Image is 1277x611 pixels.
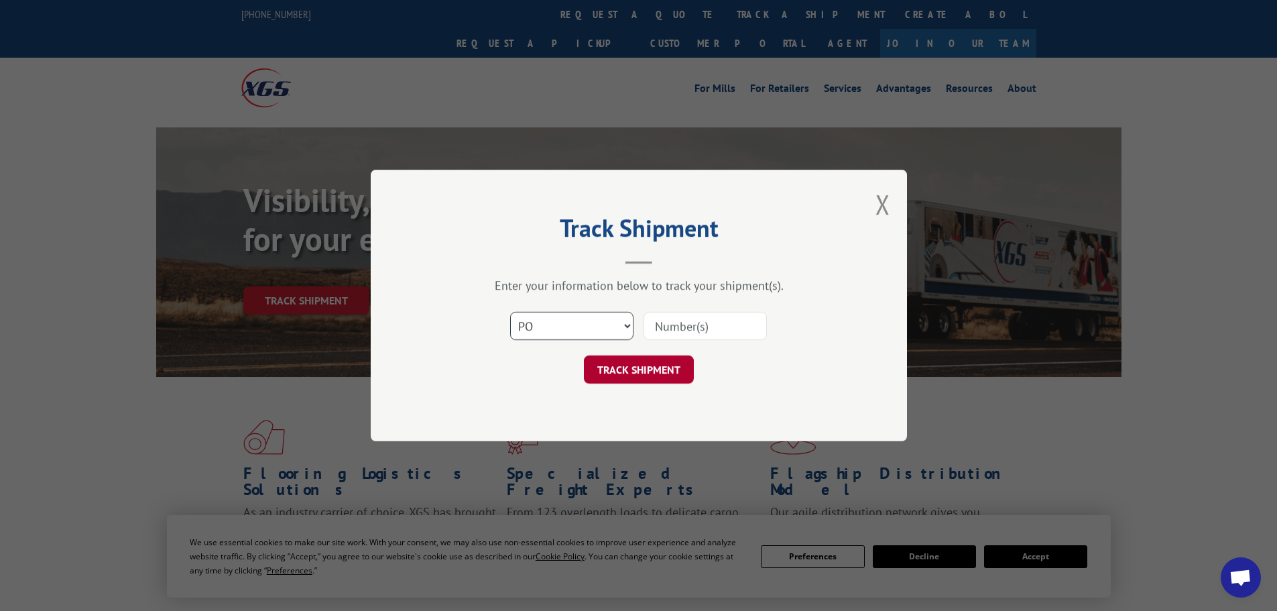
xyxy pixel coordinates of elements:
a: Open chat [1221,557,1261,598]
button: Close modal [875,186,890,222]
button: TRACK SHIPMENT [584,355,694,384]
input: Number(s) [644,312,767,340]
div: Enter your information below to track your shipment(s). [438,278,840,293]
h2: Track Shipment [438,219,840,244]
